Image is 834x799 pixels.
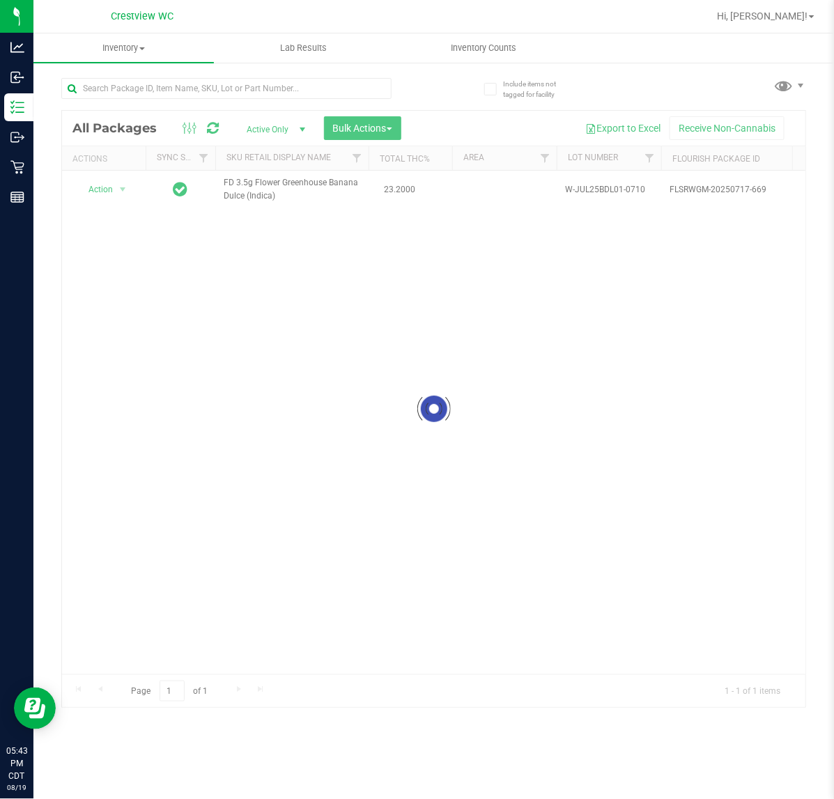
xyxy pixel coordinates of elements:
[432,42,535,54] span: Inventory Counts
[10,70,24,84] inline-svg: Inbound
[261,42,346,54] span: Lab Results
[10,100,24,114] inline-svg: Inventory
[10,190,24,204] inline-svg: Reports
[503,79,573,100] span: Include items not tagged for facility
[10,40,24,54] inline-svg: Analytics
[6,745,27,782] p: 05:43 PM CDT
[214,33,394,63] a: Lab Results
[33,33,214,63] a: Inventory
[6,782,27,793] p: 08/19
[111,10,173,22] span: Crestview WC
[61,78,392,99] input: Search Package ID, Item Name, SKU, Lot or Part Number...
[14,688,56,729] iframe: Resource center
[717,10,808,22] span: Hi, [PERSON_NAME]!
[394,33,574,63] a: Inventory Counts
[10,160,24,174] inline-svg: Retail
[33,42,214,54] span: Inventory
[10,130,24,144] inline-svg: Outbound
